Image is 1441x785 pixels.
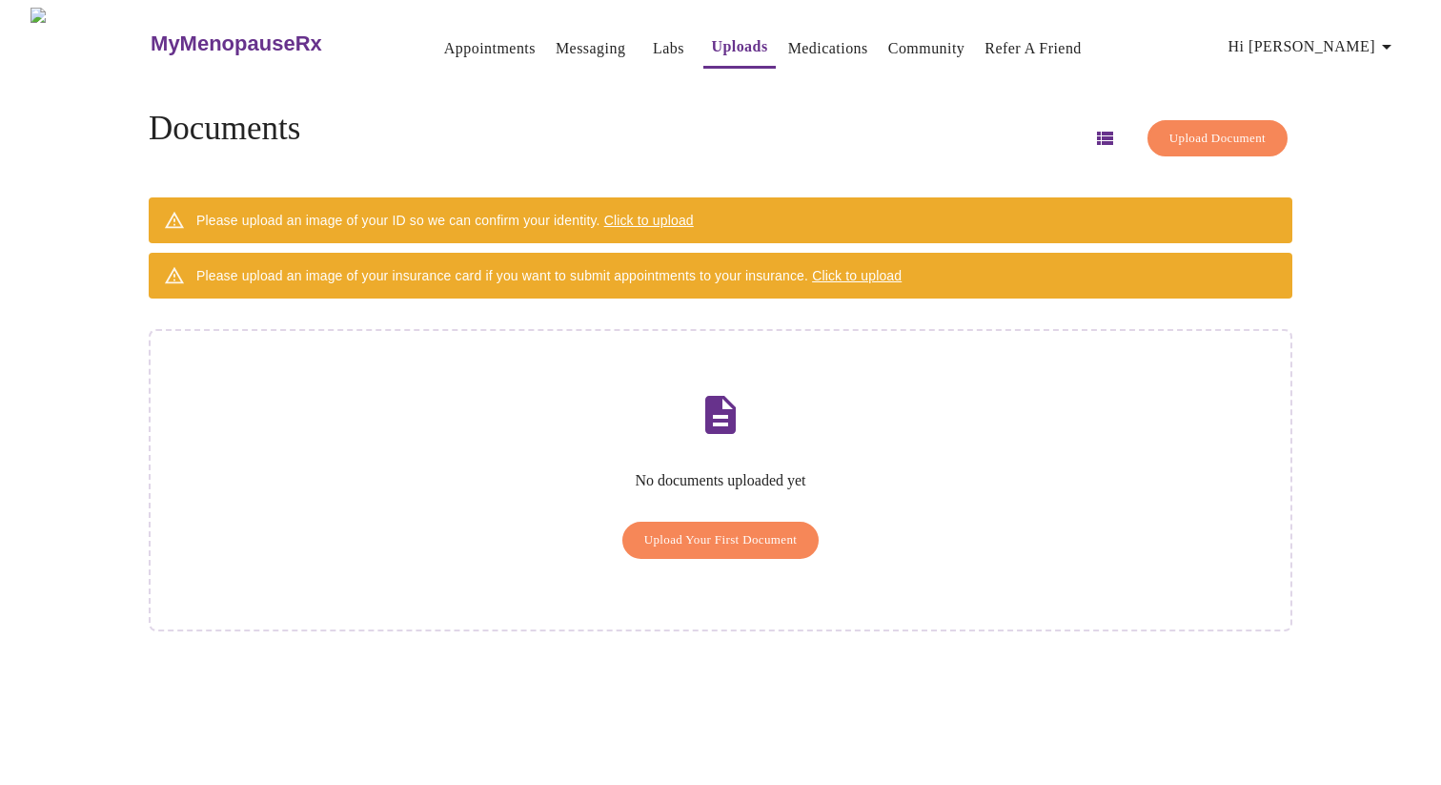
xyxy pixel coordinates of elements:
[149,10,398,77] a: MyMenopauseRx
[812,268,902,283] span: Click to upload
[173,472,1268,489] p: No documents uploaded yet
[888,35,965,62] a: Community
[1169,128,1266,150] span: Upload Document
[977,30,1089,68] button: Refer a Friend
[1147,120,1288,157] button: Upload Document
[149,110,300,148] h4: Documents
[653,35,684,62] a: Labs
[781,30,876,68] button: Medications
[30,8,149,79] img: MyMenopauseRx Logo
[622,522,820,559] button: Upload Your First Document
[151,31,322,56] h3: MyMenopauseRx
[881,30,973,68] button: Community
[444,35,536,62] a: Appointments
[1221,28,1406,66] button: Hi [PERSON_NAME]
[638,30,699,68] button: Labs
[604,213,694,228] span: Click to upload
[196,203,694,238] div: Please upload an image of your ID so we can confirm your identity.
[984,35,1082,62] a: Refer a Friend
[711,33,767,60] a: Uploads
[196,258,902,293] div: Please upload an image of your insurance card if you want to submit appointments to your insurance.
[436,30,543,68] button: Appointments
[1082,115,1127,161] button: Switch to list view
[644,529,798,551] span: Upload Your First Document
[788,35,868,62] a: Medications
[548,30,633,68] button: Messaging
[703,28,775,69] button: Uploads
[1228,33,1398,60] span: Hi [PERSON_NAME]
[556,35,625,62] a: Messaging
